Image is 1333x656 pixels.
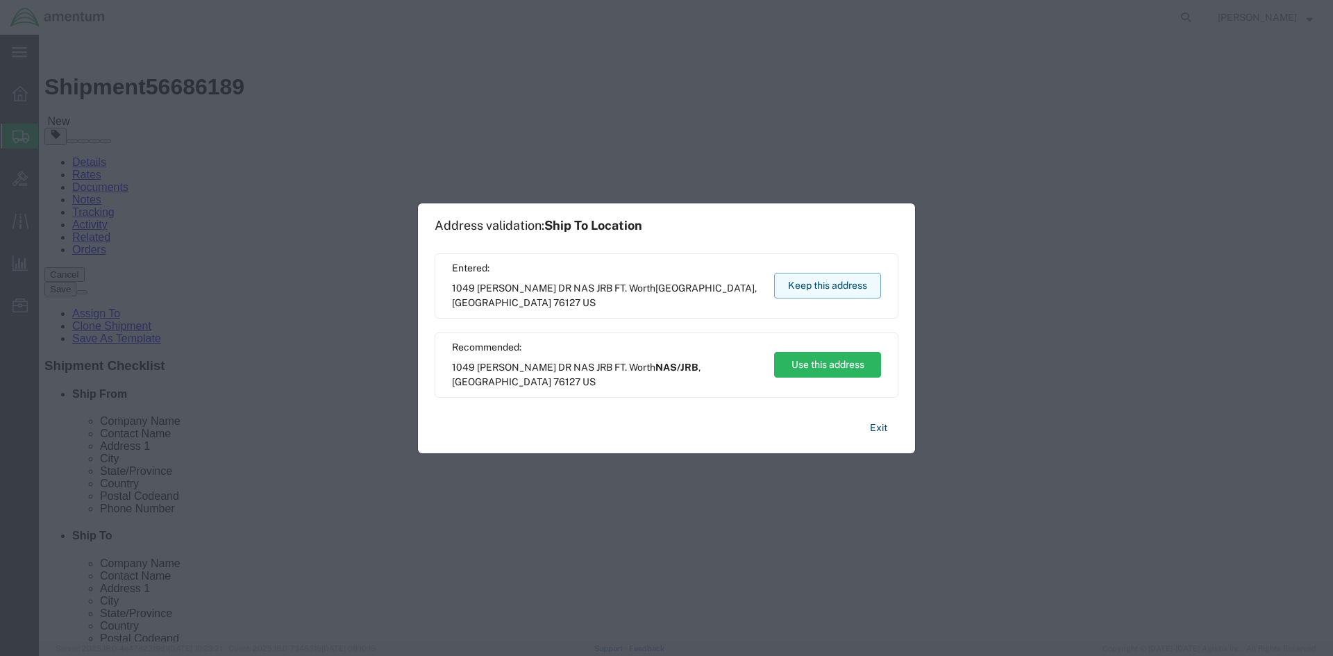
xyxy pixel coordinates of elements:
span: Entered: [452,261,761,276]
button: Keep this address [774,273,881,298]
h1: Address validation: [435,218,642,233]
span: NAS/JRB [655,362,698,373]
span: Recommended: [452,340,761,355]
button: Use this address [774,352,881,378]
span: [GEOGRAPHIC_DATA] [452,297,551,308]
button: Exit [859,416,898,440]
span: 76127 [553,376,580,387]
span: 1049 [PERSON_NAME] DR NAS JRB FT. Worth , [452,281,761,310]
span: [GEOGRAPHIC_DATA] [452,376,551,387]
span: 1049 [PERSON_NAME] DR NAS JRB FT. Worth , [452,360,761,389]
span: 76127 [553,297,580,308]
span: US [582,376,596,387]
span: US [582,297,596,308]
span: Ship To Location [544,218,642,233]
span: [GEOGRAPHIC_DATA] [655,283,755,294]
